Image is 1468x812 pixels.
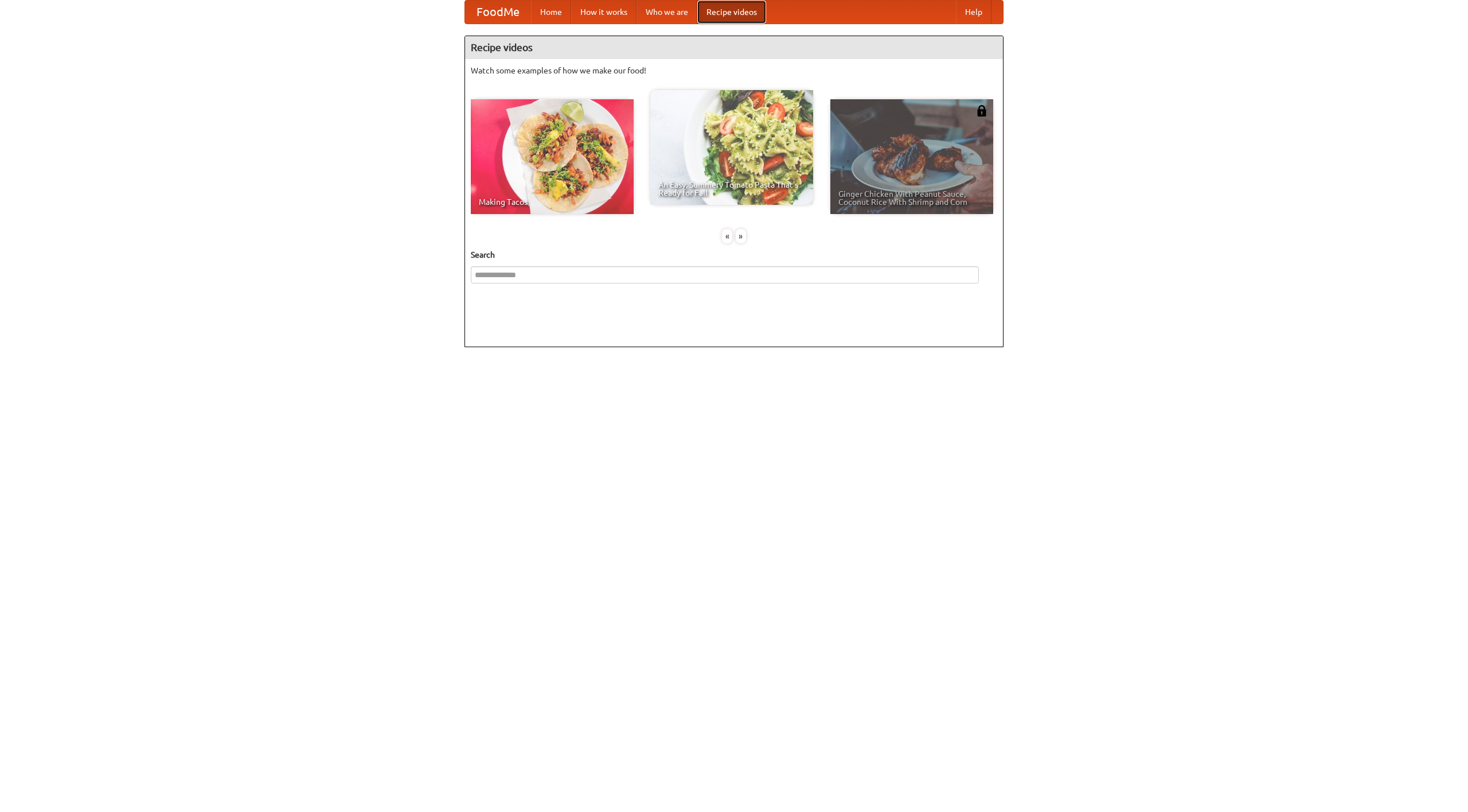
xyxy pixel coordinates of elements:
a: FoodMe [465,1,531,24]
a: Home [531,1,571,24]
a: Help [956,1,991,24]
a: How it works [571,1,637,24]
p: Watch some examples of how we make our food! [471,65,997,76]
span: Making Tacos [479,198,626,206]
span: An Easy, Summery Tomato Pasta That's Ready for Fall [658,181,805,197]
h4: Recipe videos [465,36,1003,59]
h5: Search [471,249,997,261]
img: 483408.png [976,105,987,116]
a: An Easy, Summery Tomato Pasta That's Ready for Fall [650,90,813,205]
a: Making Tacos [471,99,634,214]
a: Recipe videos [697,1,766,24]
div: » [736,229,746,243]
a: Who we are [637,1,697,24]
div: « [722,229,732,243]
